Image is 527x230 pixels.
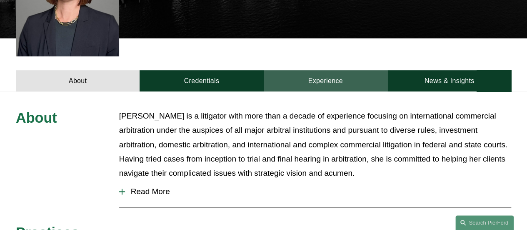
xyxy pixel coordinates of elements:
p: [PERSON_NAME] is a litigator with more than a decade of experience focusing on international comm... [119,109,511,180]
span: About [16,110,57,126]
a: News & Insights [387,70,511,91]
button: Read More [119,181,511,202]
a: About [16,70,140,91]
span: Read More [125,187,511,196]
a: Experience [264,70,387,91]
a: Credentials [140,70,263,91]
a: Search this site [455,215,514,230]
